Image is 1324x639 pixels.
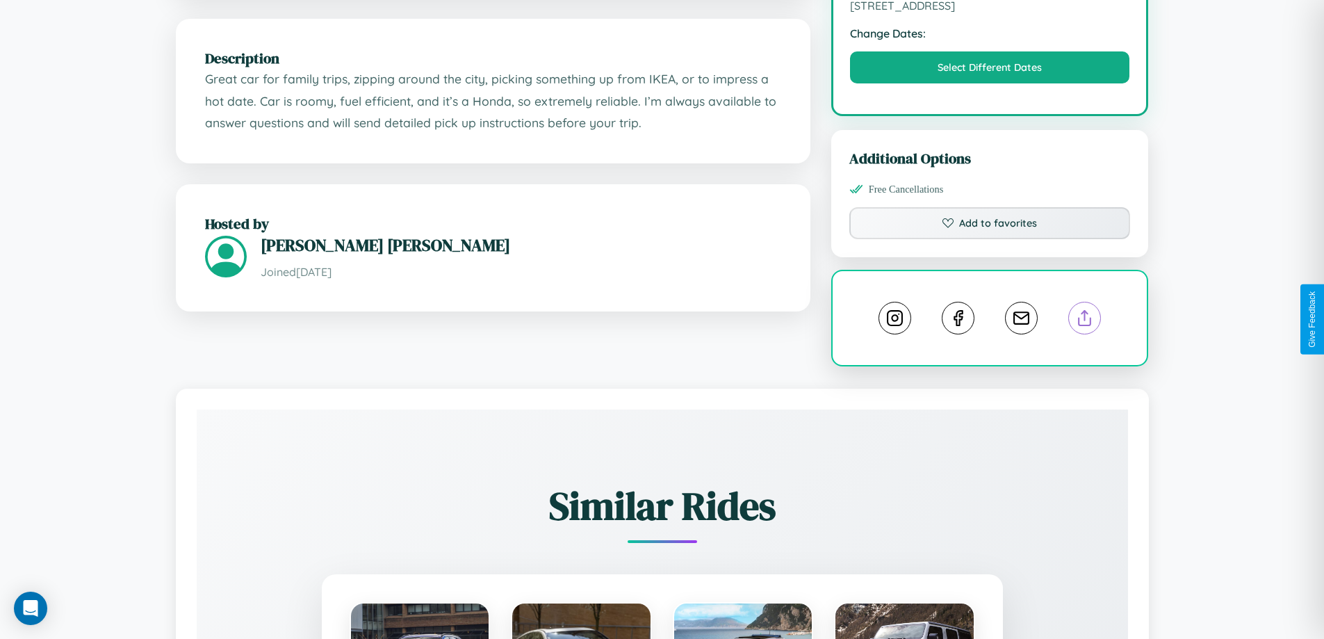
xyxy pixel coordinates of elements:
[14,592,47,625] div: Open Intercom Messenger
[850,51,1130,83] button: Select Different Dates
[205,68,781,134] p: Great car for family trips, zipping around the city, picking something up from IKEA, or to impres...
[849,207,1131,239] button: Add to favorites
[849,148,1131,168] h3: Additional Options
[869,184,944,195] span: Free Cancellations
[245,479,1079,533] h2: Similar Rides
[205,213,781,234] h2: Hosted by
[205,48,781,68] h2: Description
[1307,291,1317,348] div: Give Feedback
[850,26,1130,40] strong: Change Dates:
[261,262,781,282] p: Joined [DATE]
[261,234,781,257] h3: [PERSON_NAME] [PERSON_NAME]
